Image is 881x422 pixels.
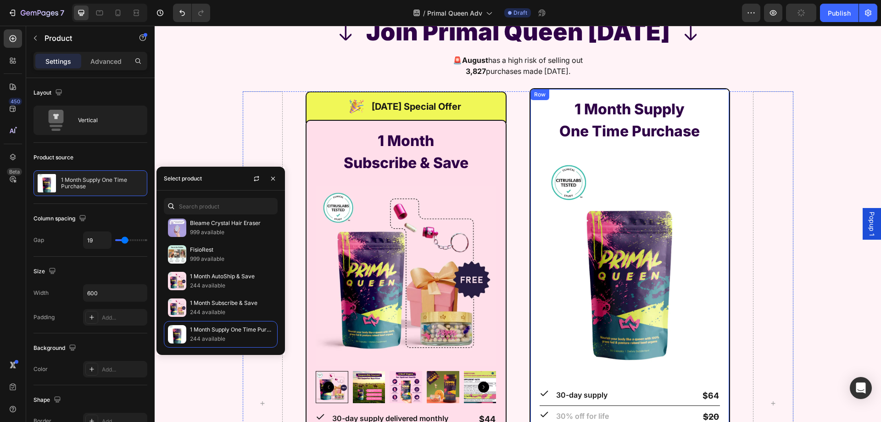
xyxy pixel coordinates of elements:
[850,377,872,399] div: Open Intercom Messenger
[4,4,68,22] button: 7
[84,232,111,248] input: Auto
[164,174,202,183] div: Select product
[168,356,179,367] button: Carousel Back Arrow
[307,30,334,39] strong: August
[9,98,22,105] div: 450
[323,356,335,367] button: Carousel Next Arrow
[38,174,56,192] img: product feature img
[190,298,273,308] p: 1 Month Subscribe & Save
[33,87,64,99] div: Layout
[60,7,64,18] p: 7
[324,388,341,398] strong: $44
[33,394,63,406] div: Shape
[828,8,851,18] div: Publish
[423,8,425,18] span: /
[178,387,294,398] p: 30-day supply delivered monthly
[33,213,88,225] div: Column spacing
[190,272,273,281] p: 1 Month AutoShip & Save
[168,298,186,317] img: collections
[190,334,273,343] p: 244 available
[102,314,145,322] div: Add...
[7,168,22,175] div: Beta
[161,104,342,148] p: 1 Month Subscribe & Save
[45,56,71,66] p: Settings
[173,4,210,22] div: Undo/Redo
[311,41,331,50] strong: 3,827
[427,8,482,18] span: Primal Queen Adv
[168,325,186,343] img: collections
[548,364,564,376] p: $64
[84,285,147,301] input: Auto
[168,219,186,237] img: collections
[190,308,273,317] p: 244 available
[401,364,453,375] p: 30-day supply
[155,26,881,422] iframe: To enrich screen reader interactions, please activate Accessibility in Grammarly extension settings
[33,289,49,297] div: Width
[61,177,143,190] p: 1 Month Supply One Time Purchase
[33,365,48,373] div: Color
[102,366,145,374] div: Add...
[33,313,55,321] div: Padding
[190,219,273,228] p: Bleame Crystal Hair Eraser
[385,128,566,354] a: 1 Month Supply One Time Purchase
[90,56,122,66] p: Advanced
[385,73,566,95] p: 1 Month Supply
[190,281,273,290] p: 244 available
[548,386,564,396] s: $20
[401,385,454,396] p: 30% off for life
[195,74,209,88] img: gempages_580795950826521171-e72be6d2-d694-4a7d-b8b1-7de34878a723.webp
[190,325,273,334] p: 1 Month Supply One Time Purchase
[713,186,722,210] span: Popup 1
[217,74,307,88] p: [DATE] Special Offer
[168,272,186,290] img: collections
[161,160,342,341] a: 1 Month Subscribe & Save
[820,4,859,22] button: Publish
[33,265,58,278] div: Size
[190,254,273,264] p: 999 available
[385,95,566,117] p: One Time Purchase
[190,228,273,237] p: 999 available
[45,33,123,44] p: Product
[168,245,186,264] img: collections
[190,245,273,254] p: FisioRest
[378,65,393,73] div: Row
[89,29,638,51] p: 🚨 has a high risk of selling out purchases made [DATE].
[164,198,278,214] input: Search in Settings & Advanced
[513,9,527,17] span: Draft
[33,342,78,354] div: Background
[78,110,134,131] div: Vertical
[33,236,44,244] div: Gap
[33,153,73,162] div: Product source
